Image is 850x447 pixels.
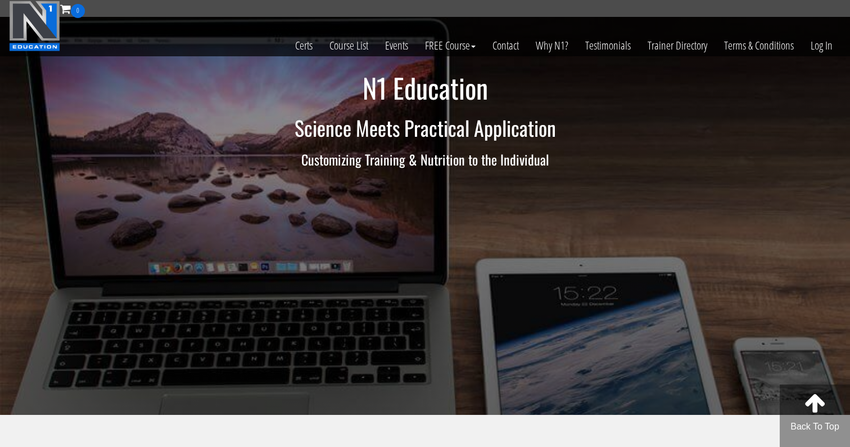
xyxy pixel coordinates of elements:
h2: Science Meets Practical Application [96,117,754,139]
h3: Customizing Training & Nutrition to the Individual [96,152,754,167]
a: Log In [802,18,841,73]
a: Testimonials [577,18,639,73]
span: 0 [71,4,85,18]
a: Events [377,18,417,73]
a: 0 [60,1,85,16]
h1: N1 Education [96,73,754,103]
a: Certs [287,18,321,73]
a: Course List [321,18,377,73]
a: Terms & Conditions [716,18,802,73]
p: Back To Top [780,420,850,433]
a: Trainer Directory [639,18,716,73]
a: Why N1? [527,18,577,73]
img: n1-education [9,1,60,51]
a: FREE Course [417,18,484,73]
a: Contact [484,18,527,73]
